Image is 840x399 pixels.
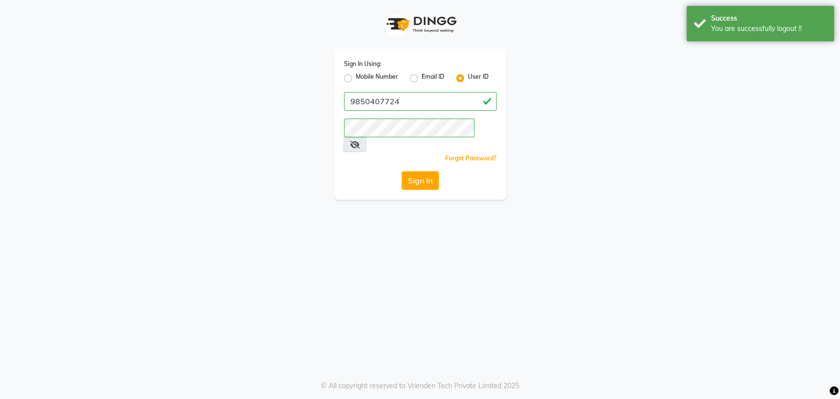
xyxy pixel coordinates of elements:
input: Username [344,119,474,137]
label: Email ID [422,72,444,84]
input: Username [344,92,497,111]
div: Success [711,13,827,24]
button: Sign In [402,171,439,190]
label: User ID [468,72,489,84]
label: Sign In Using: [344,60,381,68]
div: You are successfully logout !! [711,24,827,34]
img: logo1.svg [381,10,460,39]
a: Forgot Password? [445,154,497,162]
label: Mobile Number [356,72,398,84]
